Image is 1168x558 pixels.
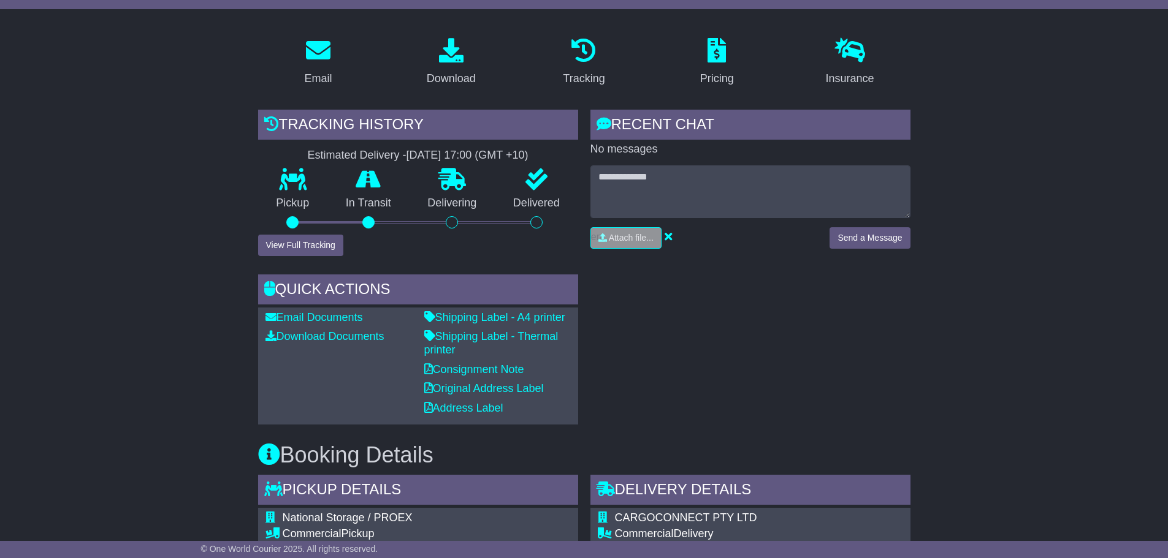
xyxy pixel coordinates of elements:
a: Download Documents [265,330,384,342]
div: [DATE] 17:00 (GMT +10) [407,149,529,162]
div: Quick Actions [258,274,578,307]
div: Pricing [700,70,734,87]
div: Insurance [826,70,874,87]
p: In Transit [327,197,410,210]
div: Pickup Details [258,475,578,508]
div: Email [304,70,332,87]
span: National Storage / PROEX [283,511,413,524]
span: Commercial [283,527,342,540]
div: RECENT CHAT [590,110,910,143]
a: Email Documents [265,311,363,323]
p: Delivered [495,197,578,210]
span: CARGOCONNECT PTY LTD [615,511,757,524]
span: Commercial [615,527,674,540]
h3: Booking Details [258,443,910,467]
p: No messages [590,143,910,156]
a: Tracking [555,34,613,91]
a: Original Address Label [424,382,544,394]
div: Estimated Delivery - [258,149,578,162]
a: Address Label [424,402,503,414]
a: Insurance [818,34,882,91]
p: Pickup [258,197,328,210]
span: © One World Courier 2025. All rights reserved. [201,544,378,554]
a: Email [296,34,340,91]
div: Tracking history [258,110,578,143]
div: Delivery Details [590,475,910,508]
div: Delivery [615,527,893,541]
div: Download [427,70,476,87]
a: Shipping Label - Thermal printer [424,330,559,356]
a: Consignment Note [424,363,524,375]
a: Shipping Label - A4 printer [424,311,565,323]
a: Download [419,34,484,91]
div: Pickup [283,527,560,541]
div: Tracking [563,70,605,87]
button: Send a Message [830,227,910,249]
button: View Full Tracking [258,235,343,256]
a: Pricing [692,34,742,91]
p: Delivering [410,197,495,210]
